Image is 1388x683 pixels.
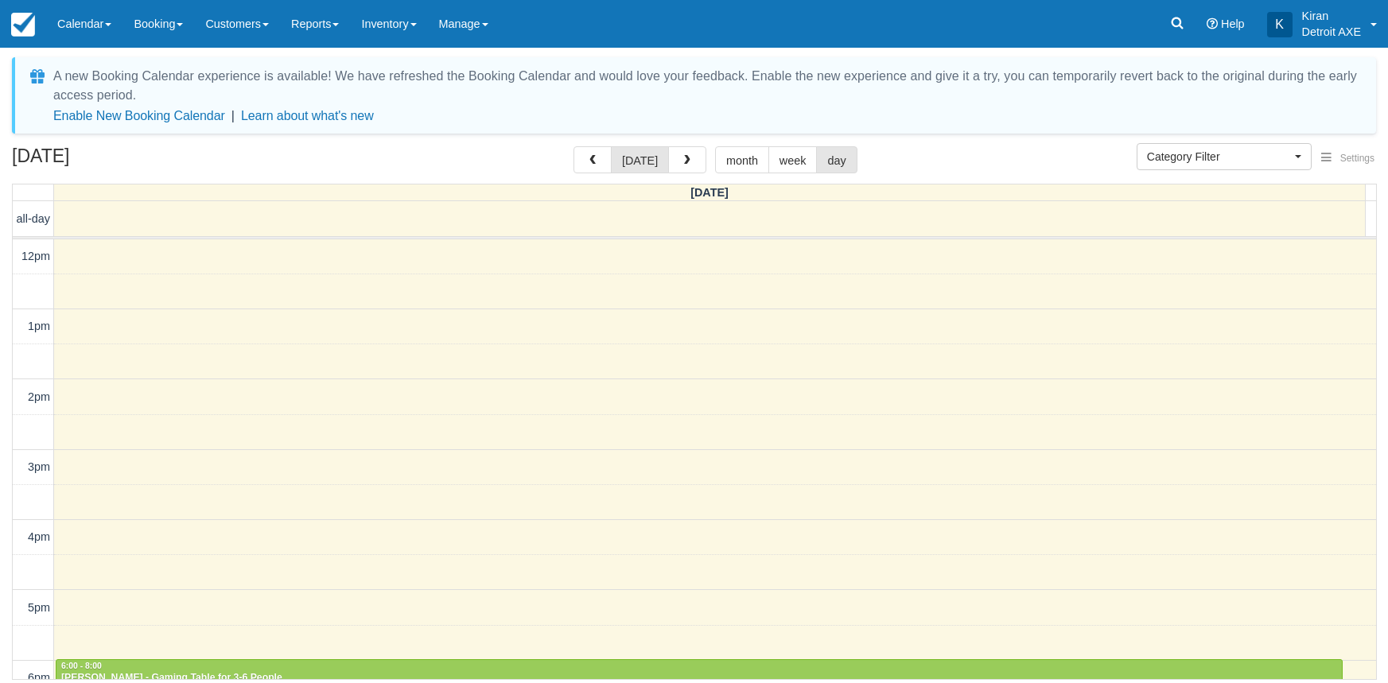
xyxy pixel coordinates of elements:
[1137,143,1312,170] button: Category Filter
[21,250,50,262] span: 12pm
[241,109,374,122] a: Learn about what's new
[53,108,225,124] button: Enable New Booking Calendar
[28,320,50,332] span: 1pm
[715,146,769,173] button: month
[28,390,50,403] span: 2pm
[28,460,50,473] span: 3pm
[11,13,35,37] img: checkfront-main-nav-mini-logo.png
[12,146,213,176] h2: [DATE]
[1302,8,1361,24] p: Kiran
[1312,147,1384,170] button: Settings
[768,146,818,173] button: week
[28,601,50,614] span: 5pm
[1221,17,1245,30] span: Help
[53,67,1357,105] div: A new Booking Calendar experience is available! We have refreshed the Booking Calendar and would ...
[1207,18,1218,29] i: Help
[1340,153,1374,164] span: Settings
[816,146,857,173] button: day
[61,662,102,670] span: 6:00 - 8:00
[28,530,50,543] span: 4pm
[1302,24,1361,40] p: Detroit AXE
[1147,149,1291,165] span: Category Filter
[231,109,235,122] span: |
[690,186,729,199] span: [DATE]
[17,212,50,225] span: all-day
[611,146,669,173] button: [DATE]
[1267,12,1293,37] div: K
